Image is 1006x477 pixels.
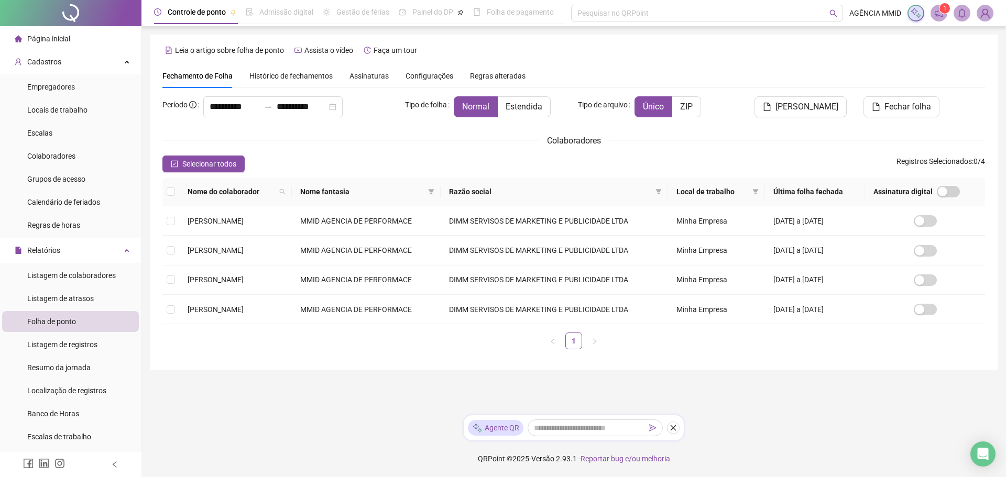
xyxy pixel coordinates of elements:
span: Listagem de registros [27,340,97,349]
span: close [670,424,677,431]
td: [DATE] a [DATE] [765,206,866,236]
div: Agente QR [468,420,523,436]
span: Fechamento de Folha [162,72,233,80]
span: file [872,103,880,111]
span: Nome do colaborador [188,186,275,197]
span: Folha de ponto [27,317,76,326]
button: left [544,332,561,349]
td: [DATE] a [DATE] [765,265,866,295]
span: left [111,461,118,468]
span: send [649,424,657,431]
td: Minha Empresa [668,295,765,324]
span: check-square [171,160,178,168]
span: Gestão de férias [336,8,389,16]
span: Colaboradores [27,152,75,160]
span: Banco de Horas [27,409,79,418]
span: Admissão digital [259,8,313,16]
td: MMID AGENCIA DE PERFORMACE [292,236,441,265]
td: [DATE] a [DATE] [765,236,866,265]
div: Open Intercom Messenger [970,441,996,467]
img: sparkle-icon.fc2bf0ac1784a2077858766a79e2daf3.svg [910,7,922,19]
span: user-add [15,58,22,65]
span: search [829,9,837,17]
td: MMID AGENCIA DE PERFORMACE [292,265,441,295]
span: pushpin [230,9,236,16]
span: search [279,188,286,195]
span: Escalas de trabalho [27,432,91,441]
span: Período [162,101,188,109]
span: Histórico de fechamentos [249,72,333,80]
span: filter [750,184,761,199]
a: 1 [566,333,582,349]
span: Escalas [27,129,52,137]
span: filter [428,188,434,195]
span: instagram [54,458,65,469]
span: Regras alteradas [470,72,526,80]
span: Faça um tour [374,46,417,54]
span: ZIP [680,102,693,112]
span: history [364,47,371,54]
span: Painel do DP [412,8,453,16]
span: Único [643,102,664,112]
td: DIMM SERVISOS DE MARKETING E PUBLICIDADE LTDA [441,265,668,295]
span: linkedin [39,458,49,469]
span: Assinaturas [349,72,389,80]
span: Registros Selecionados [896,157,972,165]
span: filter [655,188,662,195]
span: file-done [246,8,253,16]
span: Relatórios [27,246,60,254]
span: Local de trabalho [676,186,748,197]
span: Normal [462,102,489,112]
span: Razão social [449,186,651,197]
img: 70136 [977,5,993,21]
td: MMID AGENCIA DE PERFORMACE [292,206,441,236]
td: MMID AGENCIA DE PERFORMACE [292,295,441,324]
span: home [15,35,22,42]
span: Leia o artigo sobre folha de ponto [175,46,284,54]
span: Regras de horas [27,221,80,229]
li: Próxima página [586,332,603,349]
span: filter [426,184,436,199]
span: notification [934,8,944,18]
span: [PERSON_NAME] [188,275,244,284]
span: [PERSON_NAME] [188,246,244,254]
td: DIMM SERVISOS DE MARKETING E PUBLICIDADE LTDA [441,206,668,236]
span: Fechar folha [884,101,931,113]
button: Selecionar todos [162,156,245,172]
span: Controle de ponto [168,8,226,16]
span: to [264,103,272,111]
span: Listagem de atrasos [27,294,94,303]
span: 1 [943,5,947,12]
td: Minha Empresa [668,265,765,295]
span: Localização de registros [27,386,106,395]
span: bell [957,8,967,18]
td: DIMM SERVISOS DE MARKETING E PUBLICIDADE LTDA [441,295,668,324]
span: pushpin [457,9,464,16]
span: Resumo da jornada [27,363,91,372]
span: Locais de trabalho [27,106,88,114]
sup: 1 [939,3,950,14]
span: file [763,103,771,111]
span: info-circle [189,101,196,108]
span: clock-circle [154,8,161,16]
td: [DATE] a [DATE] [765,295,866,324]
span: Tipo de arquivo [578,99,628,110]
span: Listagem de colaboradores [27,271,116,280]
span: Configurações [406,72,453,80]
span: Assista o vídeo [304,46,353,54]
span: Assinatura digital [873,186,933,197]
span: dashboard [399,8,406,16]
span: Selecionar todos [182,158,236,170]
span: book [473,8,480,16]
span: search [277,184,288,199]
span: Calendário de feriados [27,198,100,206]
span: Reportar bug e/ou melhoria [581,454,670,463]
th: Última folha fechada [765,178,866,206]
span: Página inicial [27,35,70,43]
span: : 0 / 4 [896,156,985,172]
span: AGÊNCIA MMID [849,7,901,19]
span: Versão [531,454,554,463]
span: facebook [23,458,34,469]
span: Tipo de folha [405,99,447,110]
span: Colaboradores [547,136,601,146]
